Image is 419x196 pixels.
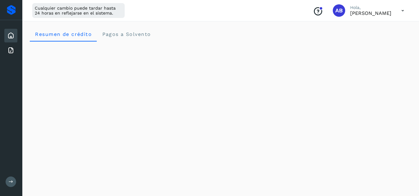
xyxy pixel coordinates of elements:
[32,3,125,18] div: Cualquier cambio puede tardar hasta 24 horas en reflejarse en el sistema.
[350,10,391,16] p: Ana Belén Acosta
[35,31,92,37] span: Resumen de crédito
[4,44,17,57] div: Facturas
[4,29,17,42] div: Inicio
[102,31,151,37] span: Pagos a Solvento
[350,5,391,10] p: Hola,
